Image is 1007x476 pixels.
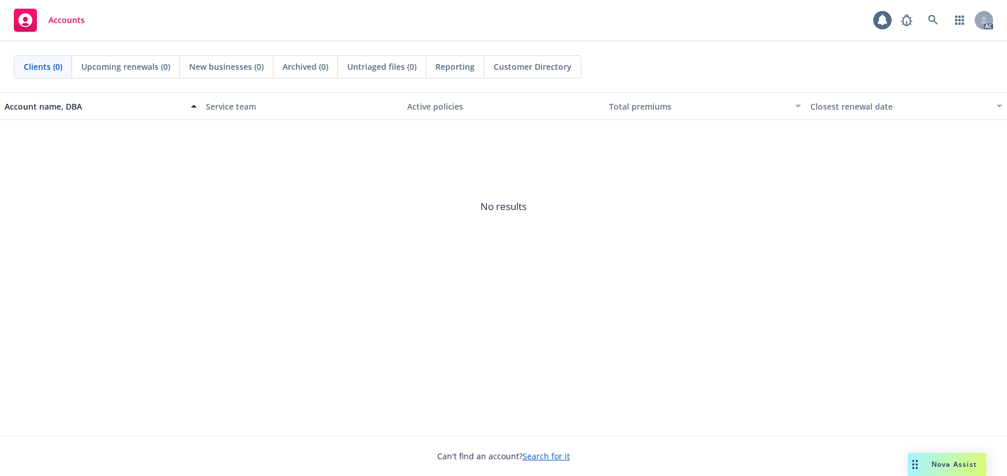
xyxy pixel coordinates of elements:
span: Upcoming renewals (0) [81,61,170,73]
a: Search [922,9,945,32]
div: Active policies [407,100,599,113]
span: Untriaged files (0) [347,61,416,73]
a: Switch app [948,9,971,32]
button: Service team [201,92,403,120]
div: Service team [206,100,398,113]
button: Total premiums [604,92,806,120]
span: Nova Assist [931,459,977,469]
div: Drag to move [908,453,922,476]
a: Search for it [523,451,570,462]
div: Total premiums [609,100,788,113]
span: Accounts [48,16,85,25]
a: Report a Bug [895,9,918,32]
span: Reporting [435,61,475,73]
span: Clients (0) [24,61,62,73]
button: Closest renewal date [806,92,1007,120]
span: Can't find an account? [437,450,570,462]
span: New businesses (0) [189,61,264,73]
button: Nova Assist [908,453,986,476]
div: Account name, DBA [5,100,184,113]
div: Closest renewal date [810,100,990,113]
button: Active policies [403,92,604,120]
span: Customer Directory [494,61,572,73]
a: Accounts [9,4,89,36]
span: Archived (0) [283,61,328,73]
